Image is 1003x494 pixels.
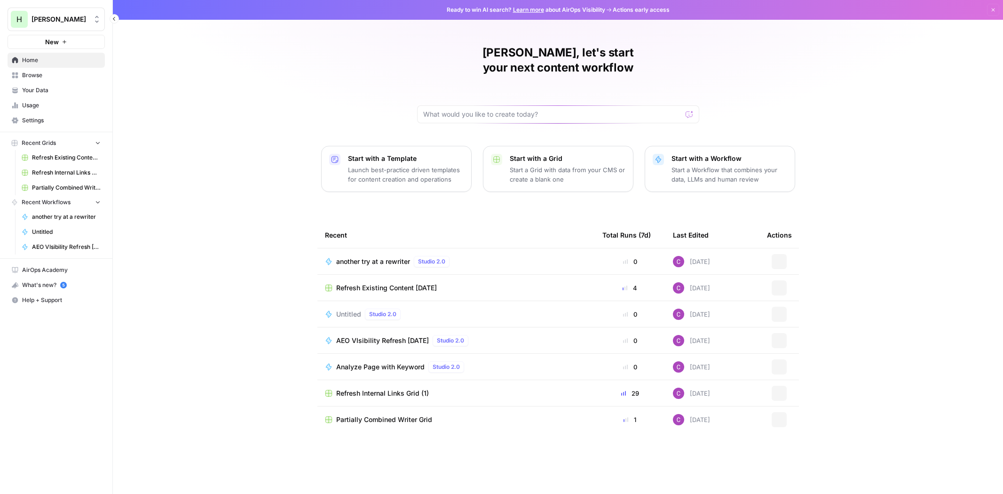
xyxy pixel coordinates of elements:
[17,224,105,239] a: Untitled
[602,389,658,398] div: 29
[17,165,105,180] a: Refresh Internal Links Grid (1)
[8,293,105,308] button: Help + Support
[325,222,587,248] div: Recent
[325,256,587,267] a: another try at a rewriterStudio 2.0
[602,283,658,293] div: 4
[602,362,658,372] div: 0
[8,136,105,150] button: Recent Grids
[22,116,101,125] span: Settings
[8,195,105,209] button: Recent Workflows
[417,45,699,75] h1: [PERSON_NAME], let's start your next content workflow
[673,361,684,373] img: lfe6qmc50w30utgkmhcdgn0017qz
[321,146,472,192] button: Start with a TemplateLaunch best-practice driven templates for content creation and operations
[336,283,437,293] span: Refresh Existing Content [DATE]
[8,113,105,128] a: Settings
[602,257,658,266] div: 0
[673,282,710,294] div: [DATE]
[673,361,710,373] div: [DATE]
[602,336,658,345] div: 0
[8,98,105,113] a: Usage
[325,309,587,320] a: UntitledStudio 2.0
[8,263,105,278] a: AirOps Academy
[22,56,101,64] span: Home
[336,415,432,424] span: Partially Combined Writer Grid
[325,361,587,373] a: Analyze Page with KeywordStudio 2.0
[17,209,105,224] a: another try at a rewriter
[767,222,792,248] div: Actions
[602,310,658,319] div: 0
[45,37,59,47] span: New
[60,282,67,288] a: 5
[22,86,101,95] span: Your Data
[613,6,670,14] span: Actions early access
[8,8,105,31] button: Workspace: Hasbrook
[673,335,684,346] img: lfe6qmc50w30utgkmhcdgn0017qz
[336,362,425,372] span: Analyze Page with Keyword
[32,228,101,236] span: Untitled
[8,35,105,49] button: New
[16,14,22,25] span: H
[336,389,429,398] span: Refresh Internal Links Grid (1)
[673,256,710,267] div: [DATE]
[32,168,101,177] span: Refresh Internal Links Grid (1)
[447,6,605,14] span: Ready to win AI search? about AirOps Visibility
[671,165,787,184] p: Start a Workflow that combines your data, LLMs and human review
[32,213,101,221] span: another try at a rewriter
[423,110,682,119] input: What would you like to create today?
[17,180,105,195] a: Partially Combined Writer Grid
[336,257,410,266] span: another try at a rewriter
[673,222,709,248] div: Last Edited
[673,414,710,425] div: [DATE]
[645,146,795,192] button: Start with a WorkflowStart a Workflow that combines your data, LLMs and human review
[673,309,684,320] img: lfe6qmc50w30utgkmhcdgn0017qz
[32,243,101,251] span: AEO VIsibility Refresh [DATE]
[32,183,101,192] span: Partially Combined Writer Grid
[602,415,658,424] div: 1
[369,310,396,319] span: Studio 2.0
[22,71,101,80] span: Browse
[673,282,684,294] img: lfe6qmc50w30utgkmhcdgn0017qz
[510,165,625,184] p: Start a Grid with data from your CMS or create a blank one
[336,310,361,319] span: Untitled
[673,335,710,346] div: [DATE]
[22,101,101,110] span: Usage
[22,296,101,304] span: Help + Support
[8,278,105,293] button: What's new? 5
[336,336,429,345] span: AEO VIsibility Refresh [DATE]
[510,154,625,163] p: Start with a Grid
[22,266,101,274] span: AirOps Academy
[22,198,71,207] span: Recent Workflows
[8,278,104,292] div: What's new?
[602,222,651,248] div: Total Runs (7d)
[418,257,445,266] span: Studio 2.0
[437,336,464,345] span: Studio 2.0
[673,388,710,399] div: [DATE]
[325,335,587,346] a: AEO VIsibility Refresh [DATE]Studio 2.0
[8,83,105,98] a: Your Data
[483,146,633,192] button: Start with a GridStart a Grid with data from your CMS or create a blank one
[8,53,105,68] a: Home
[325,415,587,424] a: Partially Combined Writer Grid
[22,139,56,147] span: Recent Grids
[8,68,105,83] a: Browse
[17,150,105,165] a: Refresh Existing Content [DATE]
[32,153,101,162] span: Refresh Existing Content [DATE]
[348,165,464,184] p: Launch best-practice driven templates for content creation and operations
[673,256,684,267] img: lfe6qmc50w30utgkmhcdgn0017qz
[671,154,787,163] p: Start with a Workflow
[673,414,684,425] img: lfe6qmc50w30utgkmhcdgn0017qz
[325,283,587,293] a: Refresh Existing Content [DATE]
[325,389,587,398] a: Refresh Internal Links Grid (1)
[433,363,460,371] span: Studio 2.0
[32,15,88,24] span: [PERSON_NAME]
[17,239,105,255] a: AEO VIsibility Refresh [DATE]
[673,309,710,320] div: [DATE]
[673,388,684,399] img: lfe6qmc50w30utgkmhcdgn0017qz
[513,6,544,13] a: Learn more
[62,283,64,287] text: 5
[348,154,464,163] p: Start with a Template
